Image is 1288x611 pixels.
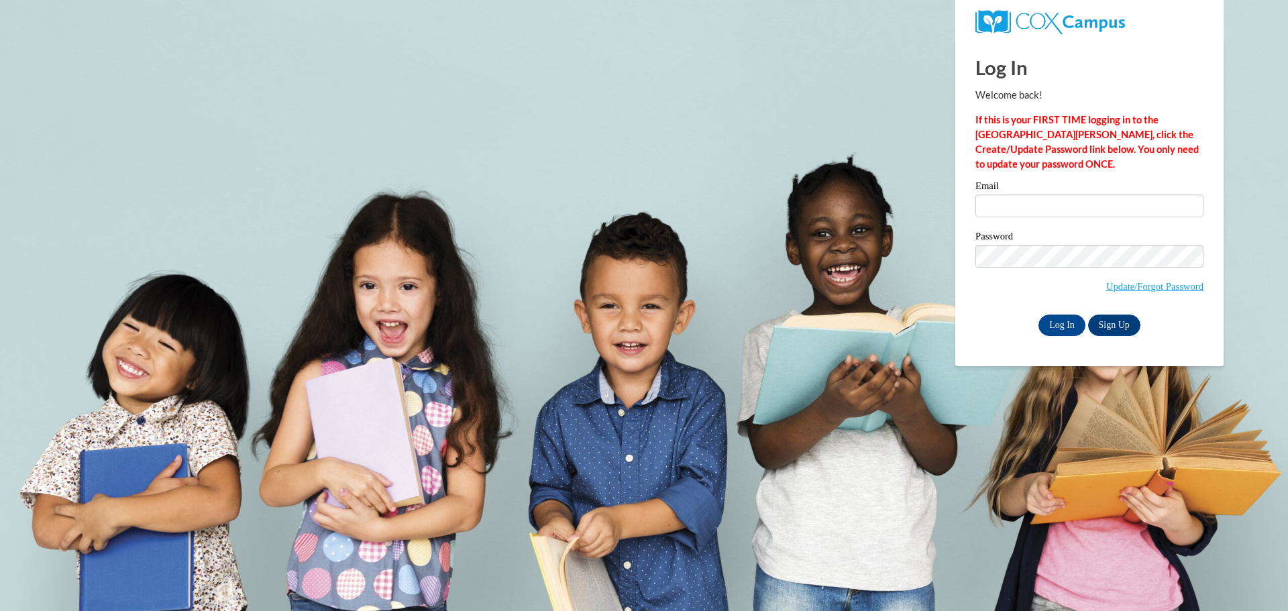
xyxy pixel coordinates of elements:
p: Welcome back! [975,88,1203,103]
a: Sign Up [1088,315,1140,336]
strong: If this is your FIRST TIME logging in to the [GEOGRAPHIC_DATA][PERSON_NAME], click the Create/Upd... [975,114,1199,170]
a: Update/Forgot Password [1106,281,1203,292]
img: COX Campus [975,10,1125,34]
h1: Log In [975,54,1203,81]
input: Log In [1038,315,1085,336]
label: Password [975,231,1203,245]
a: COX Campus [975,15,1125,27]
label: Email [975,181,1203,195]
